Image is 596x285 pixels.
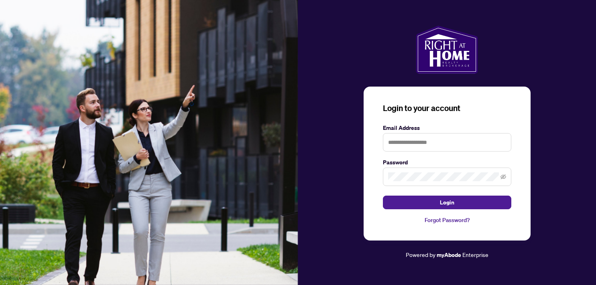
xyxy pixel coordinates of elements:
[416,26,478,74] img: ma-logo
[440,196,454,209] span: Login
[500,174,506,180] span: eye-invisible
[383,158,511,167] label: Password
[462,251,488,258] span: Enterprise
[383,103,511,114] h3: Login to your account
[383,216,511,224] a: Forgot Password?
[383,123,511,132] label: Email Address
[383,196,511,209] button: Login
[406,251,435,258] span: Powered by
[437,251,461,259] a: myAbode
